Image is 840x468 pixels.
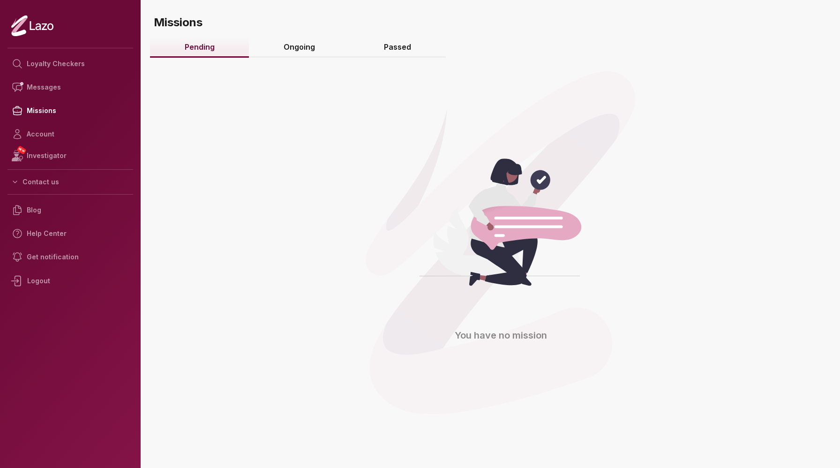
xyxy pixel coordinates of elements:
[249,38,349,58] a: Ongoing
[7,245,133,269] a: Get notification
[7,198,133,222] a: Blog
[7,99,133,122] a: Missions
[7,174,133,190] button: Contact us
[16,145,27,155] span: NEW
[150,38,249,58] a: Pending
[7,52,133,75] a: Loyalty Checkers
[7,269,133,293] div: Logout
[7,146,133,166] a: NEWInvestigator
[7,222,133,245] a: Help Center
[7,75,133,99] a: Messages
[7,122,133,146] a: Account
[349,38,445,58] a: Passed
